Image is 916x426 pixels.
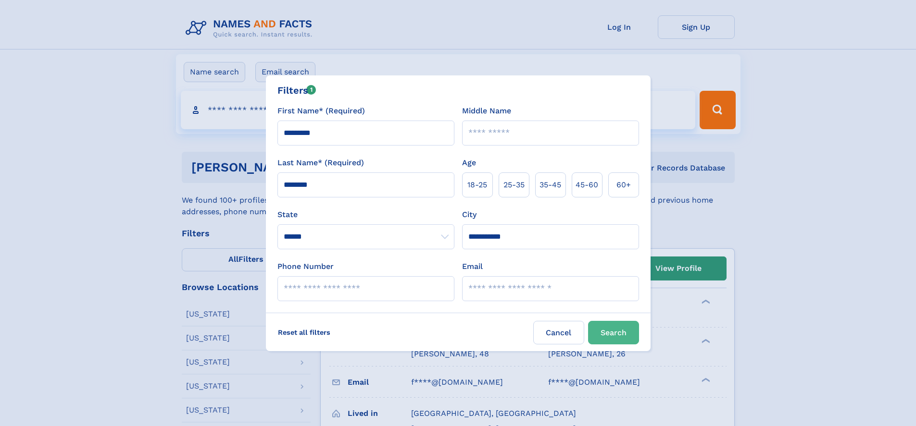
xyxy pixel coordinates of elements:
[277,209,454,220] label: State
[503,179,525,191] span: 25‑35
[277,83,316,97] div: Filters
[616,179,631,191] span: 60+
[277,157,364,169] label: Last Name* (Required)
[467,179,487,191] span: 18‑25
[277,261,334,272] label: Phone Number
[533,321,584,344] label: Cancel
[540,179,561,191] span: 35‑45
[588,321,639,344] button: Search
[462,209,477,220] label: City
[576,179,598,191] span: 45‑60
[462,261,483,272] label: Email
[272,321,337,344] label: Reset all filters
[462,157,476,169] label: Age
[462,105,511,117] label: Middle Name
[277,105,365,117] label: First Name* (Required)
